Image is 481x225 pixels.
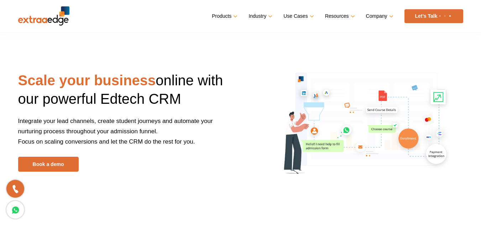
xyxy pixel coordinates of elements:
[283,11,312,21] a: Use Cases
[404,9,463,23] a: Let’s Talk
[273,59,459,183] img: scale-your-business-online-with-edtech-crm
[18,73,156,88] strong: Scale your business
[325,11,354,21] a: Resources
[18,116,235,157] p: Integrate your lead channels, create student journeys and automate your nurturing process through...
[18,157,79,172] a: Book a demo
[249,11,271,21] a: Industry
[212,11,236,21] a: Products
[18,71,235,116] h1: online with our powerful Edtech CRM
[366,11,392,21] a: Company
